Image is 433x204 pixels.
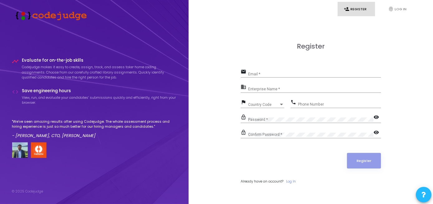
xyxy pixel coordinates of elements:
[31,142,46,158] img: company-logo
[12,88,19,95] i: code
[241,84,248,91] mat-icon: business
[12,133,96,139] em: - [PERSON_NAME], CTO, [PERSON_NAME]
[12,119,177,129] p: "We've seen amazing results after using Codejudge. The whole assessment process and hiring experi...
[22,88,177,93] h4: Save engineering hours
[373,129,381,137] mat-icon: visibility
[22,58,177,63] h4: Evaluate for on-the-job skills
[241,69,248,76] mat-icon: email
[241,114,248,121] mat-icon: lock_outline
[382,2,419,17] a: fingerprintLog In
[373,114,381,121] mat-icon: visibility
[344,6,349,12] i: person_add
[12,58,19,65] i: timeline
[241,179,283,184] span: Already have an account?
[241,99,248,107] mat-icon: flag
[241,129,248,137] mat-icon: lock_outline
[248,87,381,92] input: Enterprise Name
[248,72,381,76] input: Email
[388,6,394,12] i: fingerprint
[241,42,381,50] h3: Register
[12,142,28,158] img: user image
[22,95,177,105] p: View, run, and evaluate your candidates’ submissions quickly and efficiently, right from your bro...
[291,99,298,107] mat-icon: phone
[22,64,177,80] p: Codejudge makes it easy to create, assign, track, and assess take-home coding assignments. Choose...
[347,153,381,168] button: Register
[12,189,43,194] div: © 2025 Codejudge
[248,103,279,107] span: Country Code
[338,2,375,17] a: person_addRegister
[298,102,381,107] input: Phone Number
[286,179,296,184] a: Log In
